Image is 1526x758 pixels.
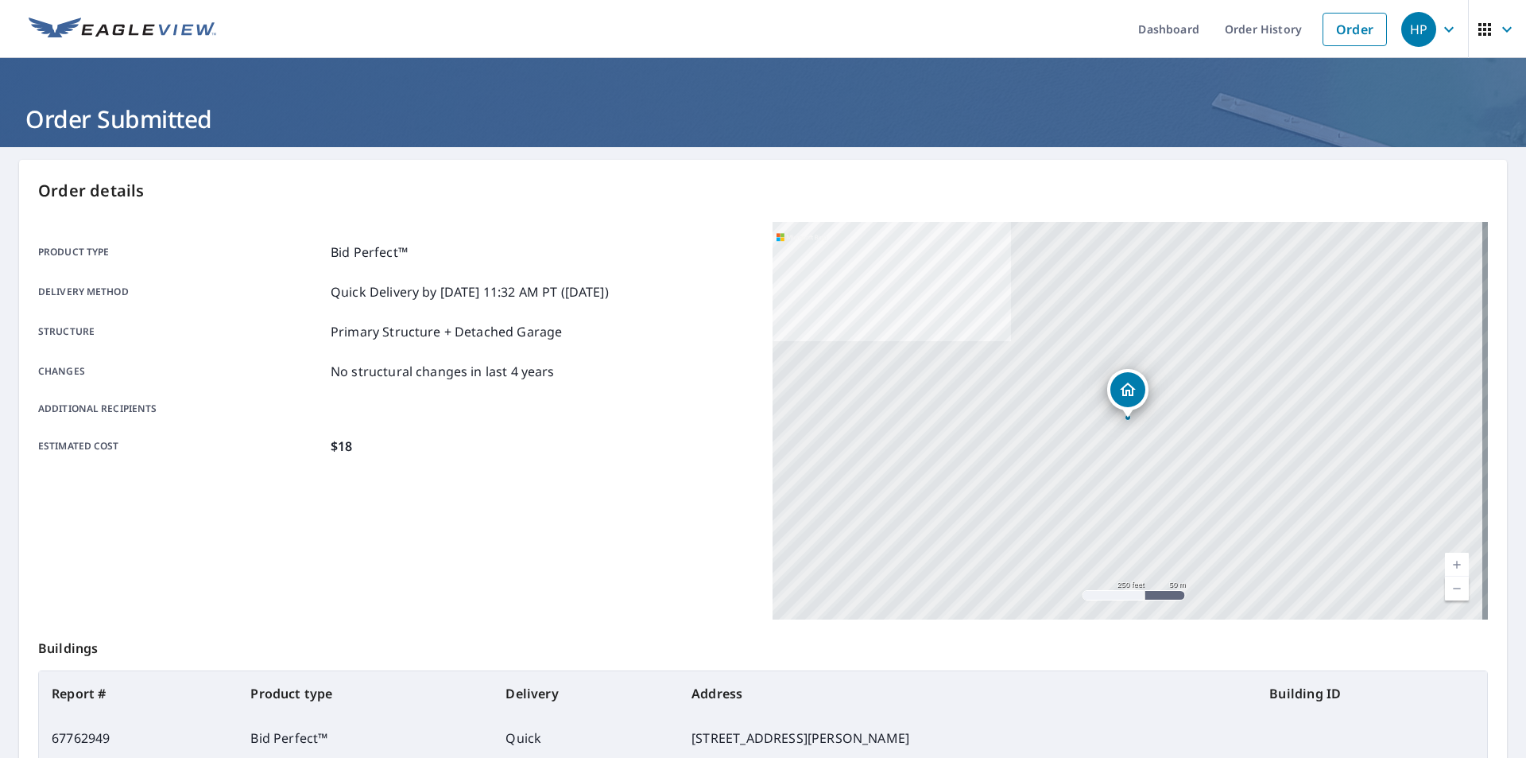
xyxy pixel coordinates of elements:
[38,362,324,381] p: Changes
[331,362,555,381] p: No structural changes in last 4 years
[331,243,408,262] p: Bid Perfect™
[38,620,1488,671] p: Buildings
[19,103,1507,135] h1: Order Submitted
[1257,671,1487,716] th: Building ID
[29,17,216,41] img: EV Logo
[1107,369,1148,418] div: Dropped pin, building 1, Residential property, 5567 Patrick Ct Peachtree Corners, GA 30092
[679,671,1257,716] th: Address
[38,243,324,262] p: Product type
[38,282,324,301] p: Delivery method
[238,671,493,716] th: Product type
[38,437,324,456] p: Estimated cost
[1323,13,1387,46] a: Order
[331,437,352,456] p: $18
[1401,12,1436,47] div: HP
[38,179,1488,203] p: Order details
[493,671,679,716] th: Delivery
[38,402,324,416] p: Additional recipients
[331,282,609,301] p: Quick Delivery by [DATE] 11:32 AM PT ([DATE])
[1445,577,1469,601] a: Current Level 17, Zoom Out
[331,322,562,341] p: Primary Structure + Detached Garage
[38,322,324,341] p: Structure
[1445,553,1469,577] a: Current Level 17, Zoom In
[39,671,238,716] th: Report #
